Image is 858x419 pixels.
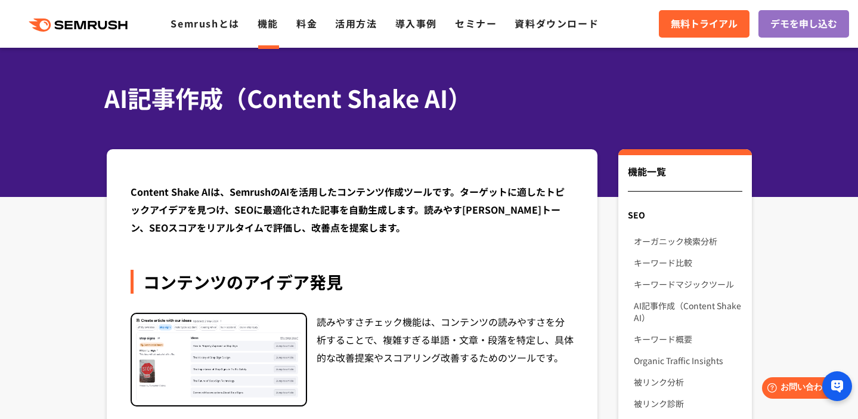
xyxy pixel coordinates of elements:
[634,230,742,252] a: オーガニック検索分析
[634,350,742,371] a: Organic Traffic Insights
[335,16,377,30] a: 活用方法
[317,313,574,406] div: 読みやすさチェック機能は、コンテンツの読みやすさを分析することで、複雑すぎる単語・文章・段落を特定し、具体的な改善提案やスコアリング改善するためのツールです。
[634,295,742,328] a: AI記事作成（Content Shake AI）
[515,16,599,30] a: 資料ダウンロード
[770,16,837,32] span: デモを申し込む
[618,204,751,226] div: SEO
[296,16,317,30] a: 料金
[132,314,306,405] img: コンテンツのアイデア発見
[131,270,574,294] div: コンテンツのアイデア発見
[634,393,742,414] a: 被リンク診断
[634,371,742,393] a: 被リンク分析
[752,372,845,406] iframe: Help widget launcher
[171,16,239,30] a: Semrushとは
[131,183,574,236] div: Content Shake AIは、SemrushのAIを活用したコンテンツ作成ツールです。ターゲットに適したトピックアイデアを見つけ、SEOに最適化された記事を自動生成します。読みやす[PER...
[395,16,437,30] a: 導入事例
[455,16,497,30] a: セミナー
[758,10,849,38] a: デモを申し込む
[258,16,278,30] a: 機能
[634,273,742,295] a: キーワードマジックツール
[634,252,742,273] a: キーワード比較
[671,16,738,32] span: 無料トライアル
[104,81,742,116] h1: AI記事作成（Content Shake AI）
[634,328,742,350] a: キーワード概要
[628,164,742,192] div: 機能一覧
[659,10,749,38] a: 無料トライアル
